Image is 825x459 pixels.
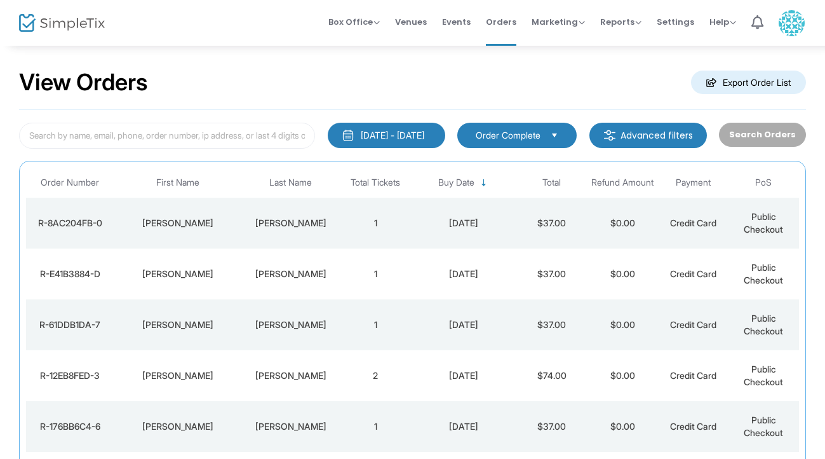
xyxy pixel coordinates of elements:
[340,198,411,249] td: 1
[117,268,238,280] div: Angelina
[755,177,772,188] span: PoS
[532,16,585,28] span: Marketing
[342,129,354,142] img: monthly
[709,16,736,28] span: Help
[156,177,199,188] span: First Name
[361,129,424,142] div: [DATE] - [DATE]
[117,420,238,433] div: Juan
[476,129,540,142] span: Order Complete
[516,249,587,299] td: $37.00
[29,217,111,229] div: R-8AC204FB-0
[486,6,516,38] span: Orders
[414,268,514,280] div: 8/24/2025
[328,123,445,148] button: [DATE] - [DATE]
[691,71,806,94] m-button: Export Order List
[340,168,411,198] th: Total Tickets
[395,6,427,38] span: Venues
[744,211,783,235] span: Public Checkout
[516,401,587,452] td: $37.00
[587,299,658,350] td: $0.00
[414,369,514,382] div: 8/23/2025
[19,123,315,149] input: Search by name, email, phone, order number, ip address, or last 4 digits of card
[516,168,587,198] th: Total
[589,123,707,148] m-button: Advanced filters
[744,414,783,438] span: Public Checkout
[117,369,238,382] div: Samantha
[670,268,716,279] span: Credit Card
[340,401,411,452] td: 1
[744,262,783,285] span: Public Checkout
[587,350,658,401] td: $0.00
[670,217,716,228] span: Credit Card
[442,6,471,38] span: Events
[41,177,99,188] span: Order Number
[117,217,238,229] div: Angelina
[19,69,148,97] h2: View Orders
[245,319,337,331] div: Mallory
[670,370,716,381] span: Credit Card
[657,6,694,38] span: Settings
[29,268,111,280] div: R-E41B3884-D
[340,249,411,299] td: 1
[245,369,337,382] div: Huaracha
[516,350,587,401] td: $74.00
[269,177,312,188] span: Last Name
[29,319,111,331] div: R-61DDB1DA-7
[414,420,514,433] div: 8/23/2025
[438,177,474,188] span: Buy Date
[744,313,783,336] span: Public Checkout
[603,129,616,142] img: filter
[328,16,380,28] span: Box Office
[340,350,411,401] td: 2
[245,420,337,433] div: Martinez
[414,319,514,331] div: 8/24/2025
[29,420,111,433] div: R-176BB6C4-6
[670,319,716,330] span: Credit Card
[546,128,563,142] button: Select
[587,198,658,249] td: $0.00
[479,178,489,188] span: Sortable
[744,364,783,387] span: Public Checkout
[29,369,111,382] div: R-12EB8FED-3
[117,319,238,331] div: Aaron
[414,217,514,229] div: 8/24/2025
[340,299,411,350] td: 1
[670,421,716,432] span: Credit Card
[516,299,587,350] td: $37.00
[245,268,337,280] div: Ramirez
[587,401,658,452] td: $0.00
[587,168,658,198] th: Refund Amount
[676,177,711,188] span: Payment
[516,198,587,249] td: $37.00
[587,249,658,299] td: $0.00
[245,217,337,229] div: Ramirez
[600,16,641,28] span: Reports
